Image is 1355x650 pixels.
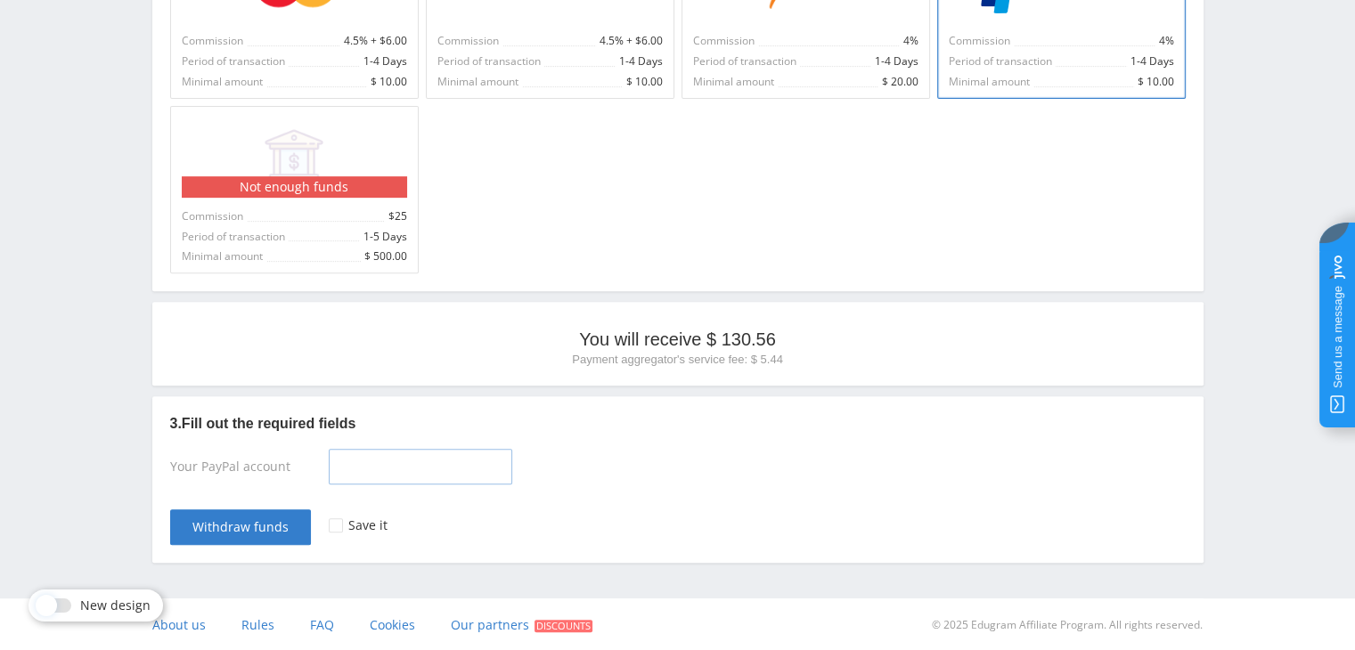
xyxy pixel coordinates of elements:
[949,76,1033,88] span: Minimal amount
[616,55,663,68] span: 1-4 Days
[437,76,522,88] span: Minimal amount
[596,35,663,47] span: 4.5% + $6.00
[182,250,266,263] span: Minimal amount
[535,620,592,632] span: Discounts
[348,518,388,532] div: Save it
[623,76,663,88] span: $ 10.00
[370,616,415,633] span: Cookies
[360,231,407,243] span: 1-5 Days
[693,35,758,47] span: Commission
[182,176,407,198] div: Not enough funds
[451,616,529,633] span: Our partners
[340,35,407,47] span: 4.5% + $6.00
[361,250,407,263] span: $ 500.00
[1155,35,1174,47] span: 4%
[170,414,1186,434] p: 3. Fill out the required fields
[900,35,918,47] span: 4%
[693,76,778,88] span: Minimal amount
[170,449,329,492] div: Your PayPal account
[192,520,289,534] span: Withdraw funds
[878,76,918,88] span: $ 20.00
[182,210,247,223] span: Commission
[170,327,1186,352] p: You will receive $ 130.56
[437,55,544,68] span: Period of transaction
[949,55,1056,68] span: Period of transaction
[949,35,1014,47] span: Commission
[360,55,407,68] span: 1-4 Days
[170,509,311,545] button: Withdraw funds
[310,616,334,633] span: FAQ
[385,210,407,223] span: $25
[182,55,289,68] span: Period of transaction
[437,35,502,47] span: Commission
[1134,76,1174,88] span: $ 10.00
[170,352,1186,368] p: Payment aggregator's service fee: $ 5.44
[262,126,326,190] img: Банковский перевод
[367,76,407,88] span: $ 10.00
[693,55,800,68] span: Period of transaction
[80,598,151,613] span: New design
[152,616,206,633] span: About us
[1127,55,1174,68] span: 1-4 Days
[182,76,266,88] span: Minimal amount
[182,231,289,243] span: Period of transaction
[182,35,247,47] span: Commission
[241,616,274,633] span: Rules
[871,55,918,68] span: 1-4 Days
